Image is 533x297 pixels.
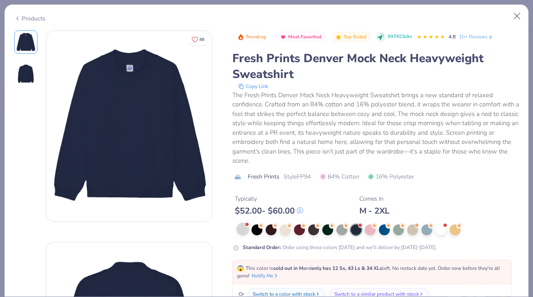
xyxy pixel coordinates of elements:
[232,174,244,180] img: brand logo
[235,194,303,203] div: Typically
[344,35,367,39] span: Top Rated
[236,82,271,91] button: copy to clipboard
[276,32,326,43] button: Badge Button
[320,172,359,181] span: 84% Cotton
[248,172,279,181] span: Fresh Prints
[448,33,456,40] span: 4.8
[16,32,36,52] img: Front
[509,8,525,24] button: Close
[280,34,286,40] img: Most Favorited sort
[232,50,519,82] div: Fresh Prints Denver Mock Neck Heavyweight Sweatshirt
[235,206,303,216] div: $ 52.00 - $ 60.00
[368,172,414,181] span: 16% Polyester
[237,34,244,40] img: Trending sort
[16,64,36,84] img: Back
[237,265,500,279] span: This color is and left. No restock date yet. Order now before they're all gone!
[273,265,303,272] strong: sold out in M
[232,91,519,166] div: The Fresh Prints Denver Mock Neck Heavyweight Sweatshirt brings a new standard of relaxed confide...
[359,206,389,216] div: M - 2XL
[335,34,342,40] img: Top Rated sort
[417,30,445,44] div: 4.8 Stars
[14,14,45,23] div: Products
[284,172,311,181] span: Style FP94
[237,264,244,272] span: 😱
[288,35,321,39] span: Most Favorited
[252,272,279,279] button: Notify Me
[388,33,412,40] span: 997K Clicks
[188,33,208,45] button: Like
[311,265,382,272] strong: only has 12 Ss, 43 Ls & 34 XLs
[246,35,266,39] span: Trending
[46,43,212,209] img: Front
[199,38,204,42] span: 88
[331,32,371,43] button: Badge Button
[233,32,271,43] button: Badge Button
[359,194,389,203] div: Comes In
[459,33,493,40] a: 10+ Reviews
[243,244,281,251] strong: Standard Order :
[243,244,437,251] div: Order using these colors [DATE] and we'll deliver by [DATE]-[DATE].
